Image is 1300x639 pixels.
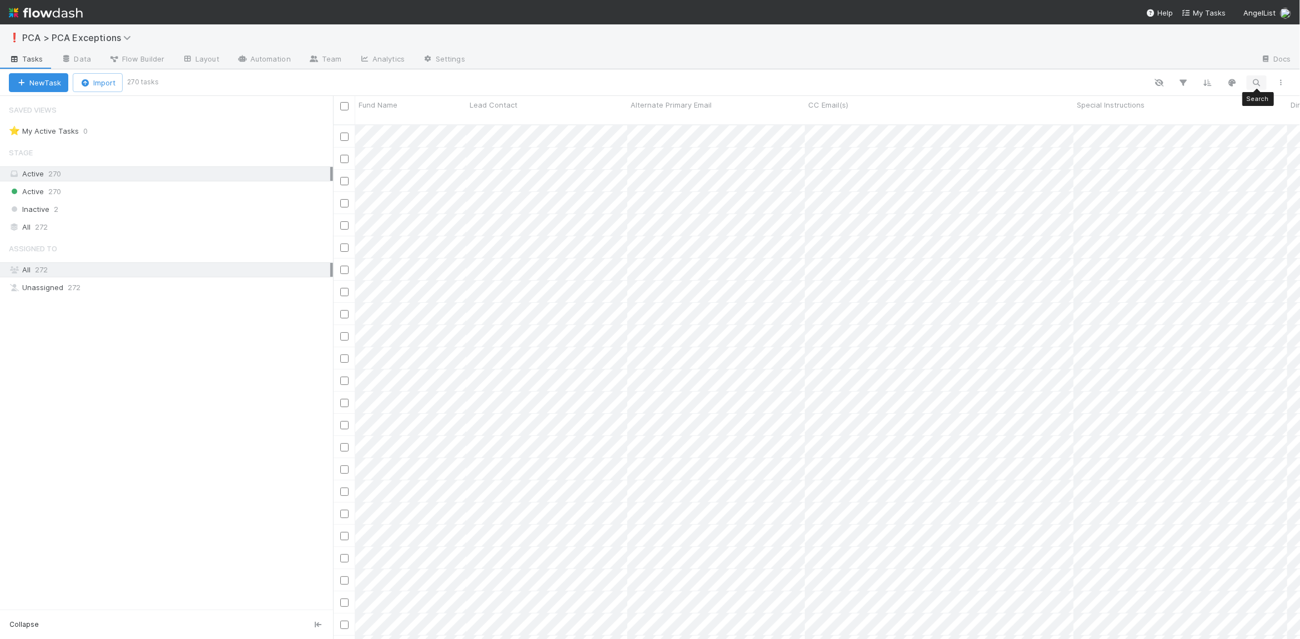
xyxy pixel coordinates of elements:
[1252,51,1300,69] a: Docs
[1182,7,1226,18] a: My Tasks
[35,220,48,234] span: 272
[340,177,349,185] input: Toggle Row Selected
[9,3,83,22] img: logo-inverted-e16ddd16eac7371096b0.svg
[127,77,159,87] small: 270 tasks
[340,221,349,230] input: Toggle Row Selected
[9,124,79,138] div: My Active Tasks
[340,554,349,562] input: Toggle Row Selected
[631,99,712,110] span: Alternate Primary Email
[9,73,68,92] button: NewTask
[54,202,58,216] span: 2
[808,99,848,110] span: CC Email(s)
[73,73,123,92] button: Import
[48,169,61,178] span: 270
[300,51,350,69] a: Team
[68,281,80,295] span: 272
[109,53,164,64] span: Flow Builder
[1182,8,1226,17] span: My Tasks
[340,421,349,429] input: Toggle Row Selected
[340,102,349,110] input: Toggle All Rows Selected
[340,399,349,407] input: Toggle Row Selected
[340,332,349,341] input: Toggle Row Selected
[9,99,57,121] span: Saved Views
[470,99,517,110] span: Lead Contact
[83,124,99,138] span: 0
[1280,8,1291,19] img: avatar_2bce2475-05ee-46d3-9413-d3901f5fa03f.png
[340,510,349,518] input: Toggle Row Selected
[1243,8,1276,17] span: AngelList
[9,237,57,260] span: Assigned To
[1077,99,1145,110] span: Special Instructions
[228,51,300,69] a: Automation
[9,263,330,277] div: All
[340,621,349,629] input: Toggle Row Selected
[340,244,349,252] input: Toggle Row Selected
[9,33,20,42] span: ❗
[340,266,349,274] input: Toggle Row Selected
[9,141,33,164] span: Stage
[359,99,397,110] span: Fund Name
[340,576,349,585] input: Toggle Row Selected
[22,32,137,43] span: PCA > PCA Exceptions
[340,310,349,318] input: Toggle Row Selected
[9,126,20,135] span: ⭐
[340,532,349,540] input: Toggle Row Selected
[340,288,349,296] input: Toggle Row Selected
[52,51,100,69] a: Data
[173,51,228,69] a: Layout
[9,167,330,181] div: Active
[340,443,349,452] input: Toggle Row Selected
[1146,7,1173,18] div: Help
[100,51,173,69] a: Flow Builder
[9,202,49,216] span: Inactive
[340,155,349,163] input: Toggle Row Selected
[9,620,39,630] span: Collapse
[9,53,43,64] span: Tasks
[340,599,349,607] input: Toggle Row Selected
[340,465,349,474] input: Toggle Row Selected
[340,377,349,385] input: Toggle Row Selected
[340,133,349,141] input: Toggle Row Selected
[9,281,330,295] div: Unassigned
[340,354,349,363] input: Toggle Row Selected
[48,185,61,199] span: 270
[35,265,48,274] span: 272
[414,51,474,69] a: Settings
[9,185,44,199] span: Active
[9,220,330,234] div: All
[340,488,349,496] input: Toggle Row Selected
[350,51,414,69] a: Analytics
[340,199,349,207] input: Toggle Row Selected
